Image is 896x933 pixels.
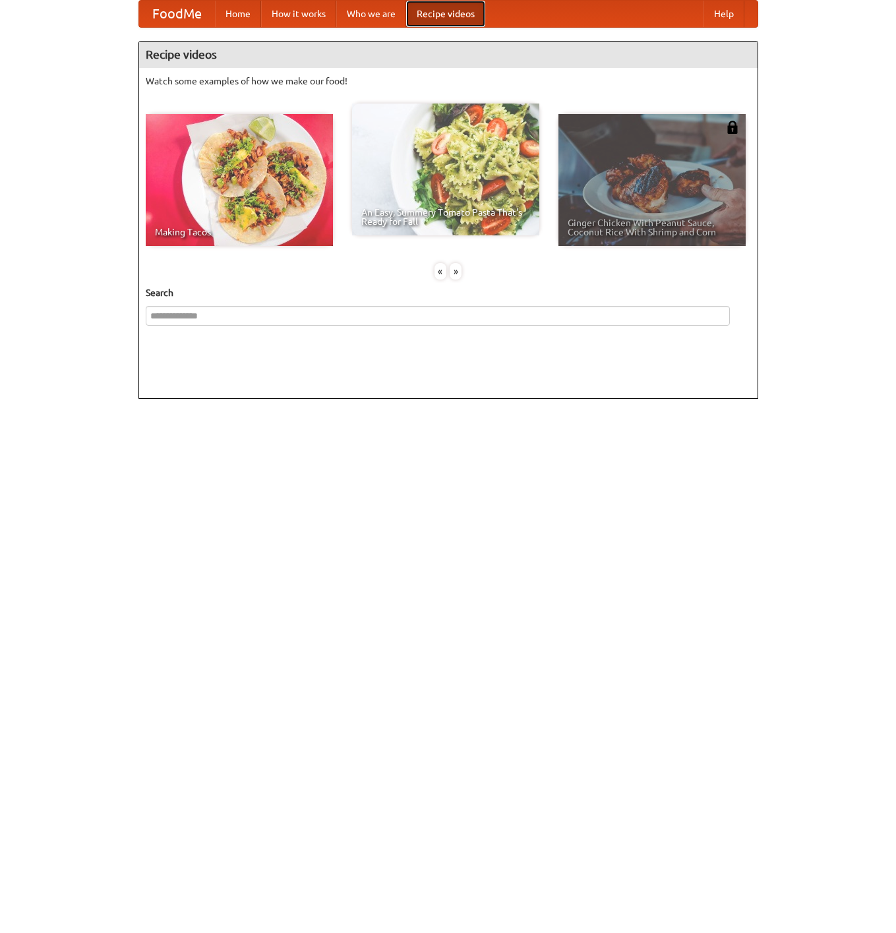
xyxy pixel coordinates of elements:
span: Making Tacos [155,227,324,237]
a: An Easy, Summery Tomato Pasta That's Ready for Fall [352,104,539,235]
span: An Easy, Summery Tomato Pasta That's Ready for Fall [361,208,530,226]
a: Help [703,1,744,27]
img: 483408.png [726,121,739,134]
h5: Search [146,286,751,299]
a: Who we are [336,1,406,27]
h4: Recipe videos [139,42,758,68]
div: » [450,263,462,280]
div: « [434,263,446,280]
a: How it works [261,1,336,27]
a: Making Tacos [146,114,333,246]
a: Recipe videos [406,1,485,27]
a: FoodMe [139,1,215,27]
p: Watch some examples of how we make our food! [146,75,751,88]
a: Home [215,1,261,27]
